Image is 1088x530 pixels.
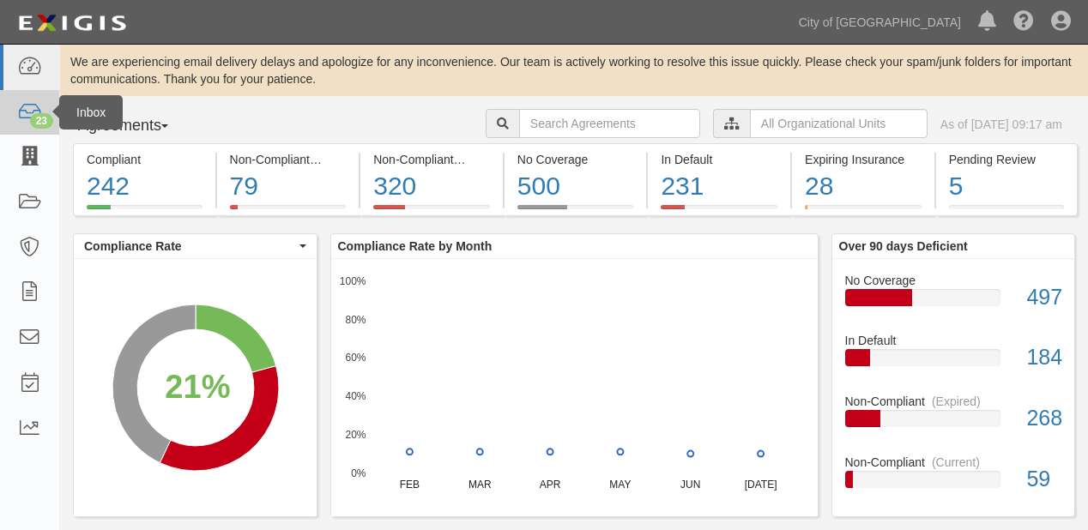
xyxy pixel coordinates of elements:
[339,274,366,286] text: 100%
[360,205,503,219] a: Non-Compliant(Expired)320
[73,205,215,219] a: Compliant242
[805,168,922,205] div: 28
[87,168,202,205] div: 242
[317,151,365,168] div: (Current)
[940,116,1062,133] div: As of [DATE] 09:17 am
[648,205,790,219] a: In Default231
[845,454,1062,502] a: Non-Compliant(Current)59
[539,479,560,491] text: APR
[661,151,777,168] div: In Default
[217,205,360,219] a: Non-Compliant(Current)79
[461,151,510,168] div: (Expired)
[805,151,922,168] div: Expiring Insurance
[468,479,491,491] text: MAR
[1013,403,1074,434] div: 268
[832,454,1075,471] div: Non-Compliant
[932,454,980,471] div: (Current)
[661,168,777,205] div: 231
[345,352,366,364] text: 60%
[519,109,700,138] input: Search Agreements
[832,272,1075,289] div: No Coverage
[338,239,493,253] b: Compliance Rate by Month
[1013,282,1074,313] div: 497
[73,109,202,143] button: Agreements
[949,151,1065,168] div: Pending Review
[351,467,366,479] text: 0%
[839,239,968,253] b: Over 90 days Deficient
[845,272,1062,333] a: No Coverage497
[517,151,634,168] div: No Coverage
[932,393,981,410] div: (Expired)
[74,259,317,516] svg: A chart.
[331,259,818,516] svg: A chart.
[345,313,366,325] text: 80%
[230,151,347,168] div: Non-Compliant (Current)
[230,168,347,205] div: 79
[87,151,202,168] div: Compliant
[750,109,928,138] input: All Organizational Units
[1013,464,1074,495] div: 59
[399,479,419,491] text: FEB
[373,168,490,205] div: 320
[792,205,934,219] a: Expiring Insurance28
[832,393,1075,410] div: Non-Compliant
[84,238,295,255] span: Compliance Rate
[949,168,1065,205] div: 5
[845,332,1062,393] a: In Default184
[505,205,647,219] a: No Coverage500
[373,151,490,168] div: Non-Compliant (Expired)
[1013,342,1074,373] div: 184
[345,390,366,402] text: 40%
[790,5,970,39] a: City of [GEOGRAPHIC_DATA]
[517,168,634,205] div: 500
[680,479,700,491] text: JUN
[13,8,131,39] img: logo-5460c22ac91f19d4615b14bd174203de0afe785f0fc80cf4dbbc73dc1793850b.png
[744,479,777,491] text: [DATE]
[60,53,1088,87] div: We are experiencing email delivery delays and apologize for any inconvenience. Our team is active...
[609,479,631,491] text: MAY
[936,205,1079,219] a: Pending Review5
[30,113,53,129] div: 23
[165,364,230,410] div: 21%
[1013,12,1034,33] i: Help Center - Complianz
[345,429,366,441] text: 20%
[74,234,317,258] button: Compliance Rate
[832,332,1075,349] div: In Default
[59,95,123,129] div: Inbox
[845,393,1062,454] a: Non-Compliant(Expired)268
